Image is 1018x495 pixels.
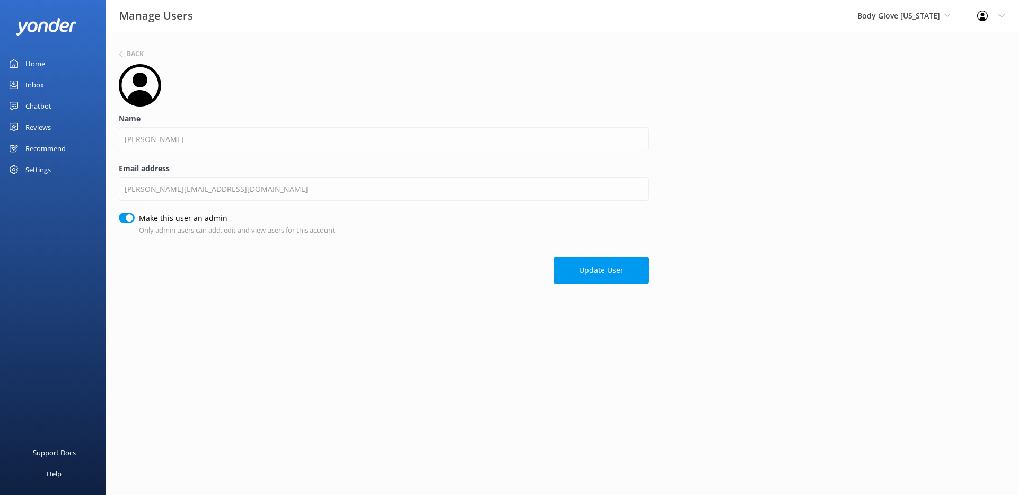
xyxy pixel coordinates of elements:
input: Name [119,127,649,151]
label: Make this user an admin [139,213,330,224]
div: Reviews [25,117,51,138]
p: Only admin users can add, edit and view users for this account [139,225,335,236]
span: Body Glove [US_STATE] [857,11,940,21]
div: Help [47,463,62,484]
div: Inbox [25,74,44,95]
div: Chatbot [25,95,51,117]
div: Recommend [25,138,66,159]
h6: Back [127,51,144,57]
label: Name [119,113,649,125]
button: Update User [554,257,649,284]
h3: Manage Users [119,7,193,24]
div: Settings [25,159,51,180]
input: Email [119,177,649,201]
div: Support Docs [33,442,76,463]
div: Home [25,53,45,74]
button: Back [119,51,144,57]
label: Email address [119,163,649,174]
img: yonder-white-logo.png [16,18,77,36]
